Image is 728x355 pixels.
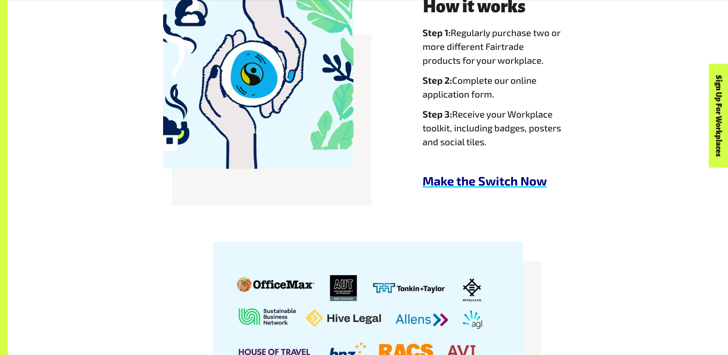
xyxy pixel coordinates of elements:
strong: Step 2: [423,75,452,86]
a: Make the Switch Now [423,173,547,188]
span: Complete our online application form. [423,75,537,100]
strong: Step 1: [423,27,451,38]
span: Receive your Workplace toolkit, including badges, posters and social tiles. [423,108,561,147]
strong: Step 3: [423,108,452,119]
span: Regularly purchase two or more different Fairtrade products for your workplace. [423,27,560,66]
